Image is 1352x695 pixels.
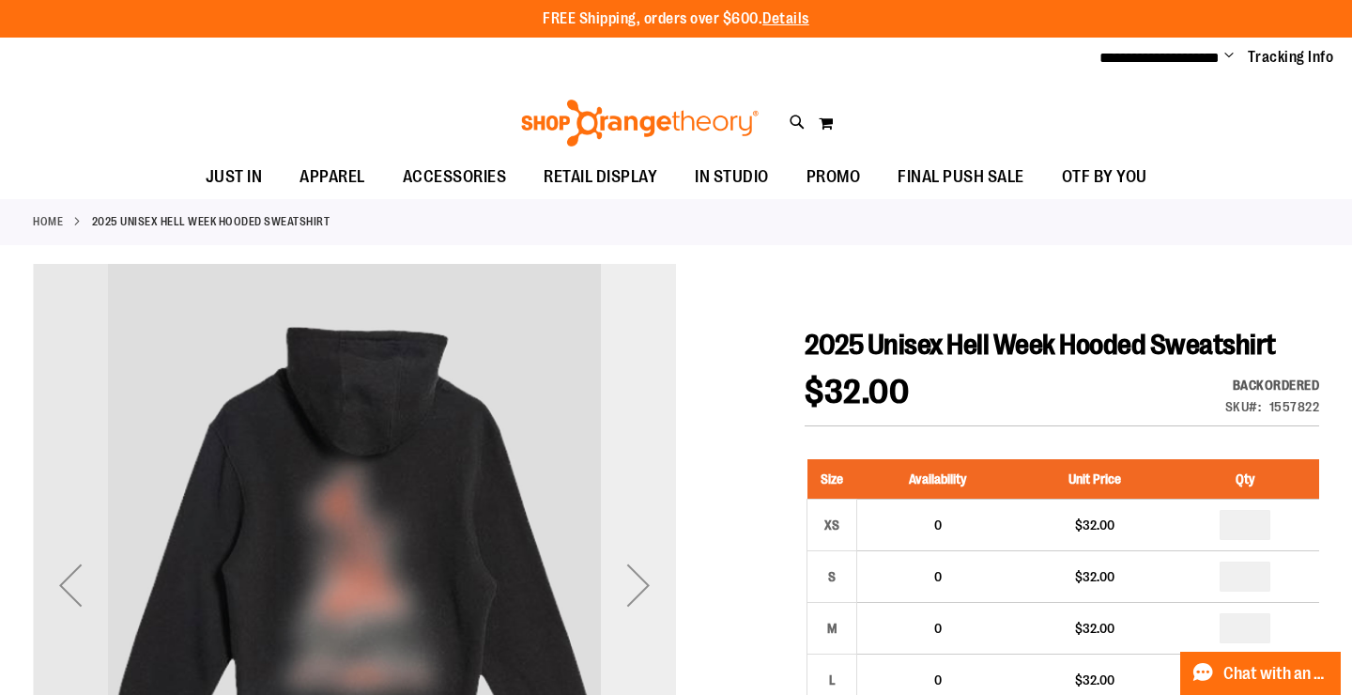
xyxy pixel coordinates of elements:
span: FINAL PUSH SALE [898,156,1024,198]
div: $32.00 [1028,619,1161,638]
div: Backordered [1225,376,1320,394]
a: OTF BY YOU [1043,156,1166,199]
span: 0 [934,517,942,533]
th: Availability [857,459,1020,500]
span: 0 [934,569,942,584]
a: IN STUDIO [676,156,788,198]
span: JUST IN [206,156,263,198]
p: FREE Shipping, orders over $600. [543,8,809,30]
a: JUST IN [187,156,282,199]
span: RETAIL DISPLAY [544,156,657,198]
a: RETAIL DISPLAY [525,156,676,199]
a: FINAL PUSH SALE [879,156,1043,199]
a: Home [33,213,63,230]
div: S [818,563,846,591]
a: Details [762,10,809,27]
th: Unit Price [1019,459,1171,500]
span: ACCESSORIES [403,156,507,198]
div: XS [818,511,846,539]
div: $32.00 [1028,567,1161,586]
span: OTF BY YOU [1062,156,1147,198]
strong: 2025 Unisex Hell Week Hooded Sweatshirt [92,213,330,230]
span: 2025 Unisex Hell Week Hooded Sweatshirt [805,329,1276,361]
div: $32.00 [1028,516,1161,534]
a: ACCESSORIES [384,156,526,199]
a: APPAREL [281,156,384,199]
div: L [818,666,846,694]
div: M [818,614,846,642]
div: 1557822 [1269,397,1320,416]
th: Qty [1171,459,1319,500]
div: Availability [1225,376,1320,394]
a: Tracking Info [1248,47,1334,68]
a: PROMO [788,156,880,199]
span: 0 [934,621,942,636]
span: PROMO [807,156,861,198]
button: Account menu [1224,48,1234,67]
div: $32.00 [1028,671,1161,689]
th: Size [807,459,857,500]
span: 0 [934,672,942,687]
span: Chat with an Expert [1223,665,1329,683]
span: $32.00 [805,373,909,411]
strong: SKU [1225,399,1262,414]
img: Shop Orangetheory [518,100,761,147]
span: APPAREL [300,156,365,198]
button: Chat with an Expert [1180,652,1342,695]
span: IN STUDIO [695,156,769,198]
